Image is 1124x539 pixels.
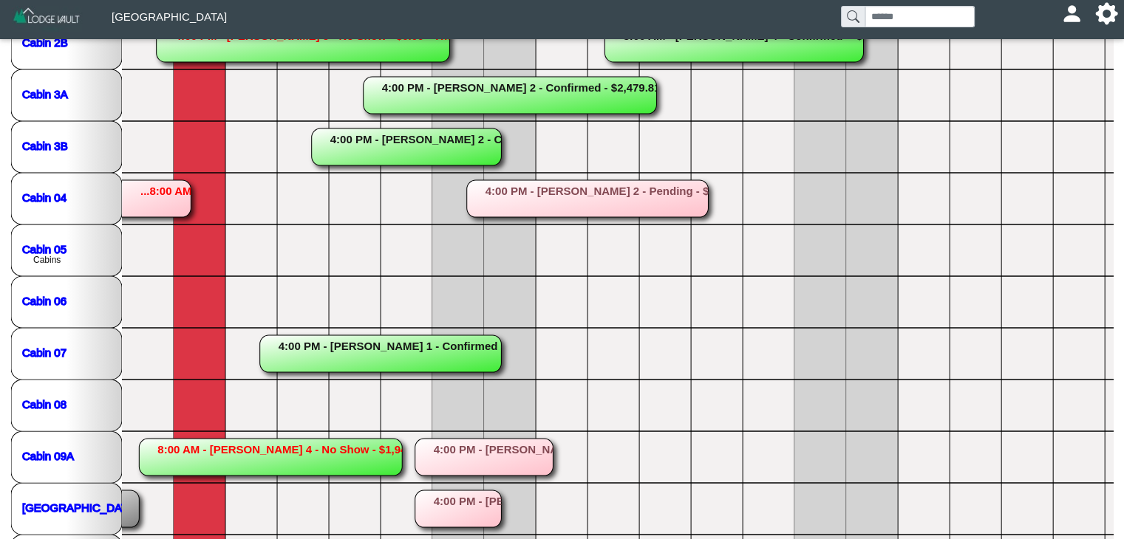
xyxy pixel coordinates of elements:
a: Cabin 3B [22,139,68,151]
a: Cabin 08 [22,397,67,410]
svg: gear fill [1101,8,1112,19]
a: Cabin 06 [22,294,67,306]
a: Cabin 04 [22,190,67,203]
a: Cabin 07 [22,346,67,358]
svg: person fill [1066,8,1077,19]
a: Cabin 3A [22,87,68,100]
img: Z [12,6,82,32]
a: [GEOGRAPHIC_DATA] [22,501,137,513]
svg: search [847,10,859,22]
a: Cabin 2B [22,35,68,48]
text: Cabins [33,255,61,265]
a: Cabin 09A [22,449,74,461]
a: Cabin 05 [22,242,67,255]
